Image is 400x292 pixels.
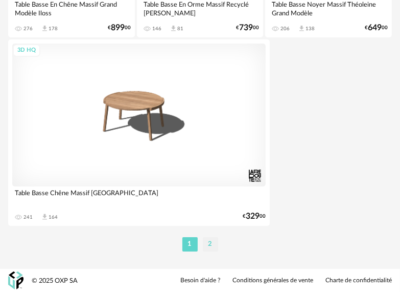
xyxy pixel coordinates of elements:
div: 164 [49,214,58,220]
div: 241 [23,214,33,220]
div: € 00 [236,25,259,31]
div: 138 [305,26,315,32]
span: Download icon [41,25,49,32]
span: Download icon [41,213,49,221]
span: 649 [368,25,382,31]
div: 276 [23,26,33,32]
div: 3D HQ [13,44,40,57]
a: Besoin d'aide ? [180,277,220,285]
div: 146 [152,26,161,32]
div: 178 [49,26,58,32]
div: Table Basse Chêne Massif [GEOGRAPHIC_DATA] [12,186,266,207]
div: 81 [177,26,183,32]
span: Download icon [170,25,177,32]
span: 739 [239,25,253,31]
div: © 2025 OXP SA [32,277,78,285]
a: Charte de confidentialité [325,277,392,285]
li: 1 [182,237,198,252]
li: 2 [203,237,218,252]
div: € 00 [108,25,131,31]
img: OXP [8,272,23,289]
span: 899 [111,25,125,31]
span: 329 [246,213,260,220]
div: € 00 [365,25,388,31]
a: 3D HQ Table Basse Chêne Massif [GEOGRAPHIC_DATA] 241 Download icon 164 €32900 [8,39,270,226]
div: 206 [280,26,290,32]
a: Conditions générales de vente [232,277,313,285]
span: Download icon [298,25,305,32]
div: € 00 [243,213,266,220]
